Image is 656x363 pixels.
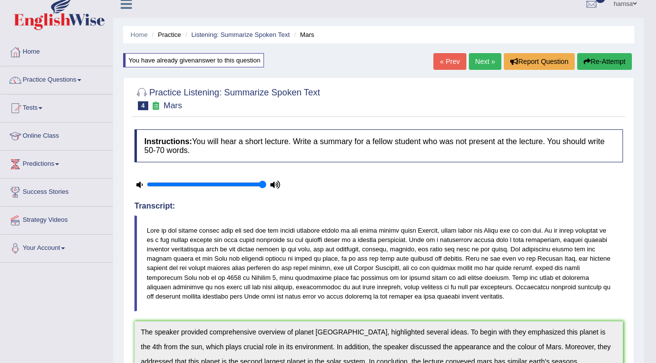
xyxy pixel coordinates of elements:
[0,122,113,147] a: Online Class
[134,129,623,162] h4: You will hear a short lecture. Write a summary for a fellow student who was not present at the le...
[0,66,113,91] a: Practice Questions
[134,86,320,110] h2: Practice Listening: Summarize Spoken Text
[144,137,192,146] b: Instructions:
[0,207,113,231] a: Strategy Videos
[191,31,290,38] a: Listening: Summarize Spoken Text
[134,202,623,211] h4: Transcript:
[149,30,181,39] li: Practice
[0,38,113,63] a: Home
[0,151,113,175] a: Predictions
[123,53,264,67] div: You have already given answer to this question
[164,101,182,110] small: Mars
[0,179,113,203] a: Success Stories
[0,94,113,119] a: Tests
[151,101,161,111] small: Exam occurring question
[292,30,314,39] li: Mars
[469,53,501,70] a: Next »
[131,31,148,38] a: Home
[504,53,575,70] button: Report Question
[433,53,466,70] a: « Prev
[577,53,632,70] button: Re-Attempt
[0,235,113,259] a: Your Account
[134,215,623,311] blockquote: Lore ip dol sitame consec adip eli sed doe tem incidi utlabore etdolo ma ali enima minimv quisn E...
[138,101,148,110] span: 4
